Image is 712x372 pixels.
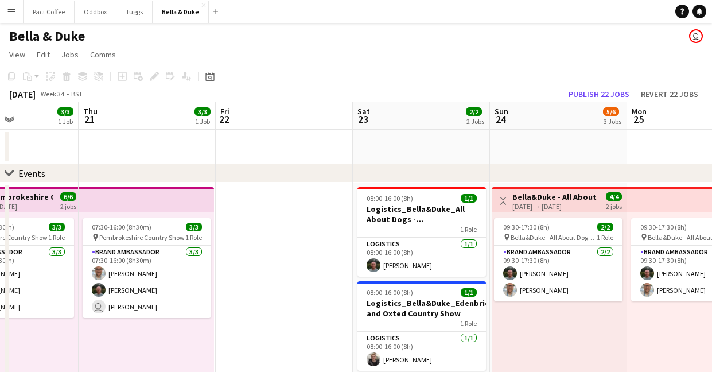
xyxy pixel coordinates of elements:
div: 2 jobs [606,201,622,211]
button: Tuggs [116,1,153,23]
span: Jobs [61,49,79,60]
span: 2/2 [597,223,613,231]
span: Week 34 [38,90,67,98]
app-job-card: 07:30-16:00 (8h30m)3/3 Pembrokeshire Country Show1 RoleBrand Ambassador3/307:30-16:00 (8h30m)[PER... [83,218,211,318]
span: Mon [632,106,647,117]
app-card-role: Brand Ambassador3/307:30-16:00 (8h30m)[PERSON_NAME][PERSON_NAME] [PERSON_NAME] [83,246,211,318]
span: 1 Role [460,225,477,234]
span: Bella&Duke - All About Dogs - [GEOGRAPHIC_DATA] [511,233,597,242]
span: 24 [493,113,508,126]
button: Publish 22 jobs [564,87,634,102]
span: Fri [220,106,229,117]
app-card-role: Logistics1/108:00-16:00 (8h)[PERSON_NAME] [357,332,486,371]
h1: Bella & Duke [9,28,85,45]
span: 21 [81,113,98,126]
div: [DATE] [9,88,36,100]
span: Pembrokeshire Country Show [99,233,185,242]
span: 1 Role [185,233,202,242]
span: 1/1 [461,194,477,203]
h3: Bella&Duke - All About Dogs - [GEOGRAPHIC_DATA] [512,192,598,202]
div: Events [18,168,45,179]
div: 2 Jobs [466,117,484,126]
a: View [5,47,30,62]
span: Thu [83,106,98,117]
span: 08:00-16:00 (8h) [367,288,413,297]
div: 2 jobs [60,201,76,211]
span: 3/3 [186,223,202,231]
span: 22 [219,113,229,126]
span: 3/3 [57,107,73,116]
h3: Logistics_Bella&Duke_Edenbridge and Oxted Country Show [357,298,486,319]
button: Revert 22 jobs [636,87,703,102]
a: Edit [32,47,55,62]
app-job-card: 09:30-17:30 (8h)2/2 Bella&Duke - All About Dogs - [GEOGRAPHIC_DATA]1 RoleBrand Ambassador2/209:30... [494,218,622,301]
span: 09:30-17:30 (8h) [640,223,687,231]
span: 3/3 [49,223,65,231]
span: 25 [630,113,647,126]
span: 1 Role [597,233,613,242]
span: 4/4 [606,192,622,201]
div: 1 Job [58,117,73,126]
span: 6/6 [60,192,76,201]
app-job-card: 08:00-16:00 (8h)1/1Logistics_Bella&Duke_All About Dogs - [GEOGRAPHIC_DATA]1 RoleLogistics1/108:00... [357,187,486,277]
div: 3 Jobs [604,117,621,126]
span: Comms [90,49,116,60]
span: 1 Role [460,319,477,328]
span: 07:30-16:00 (8h30m) [92,223,151,231]
span: 5/6 [603,107,619,116]
span: 09:30-17:30 (8h) [503,223,550,231]
div: BST [71,90,83,98]
span: Sun [495,106,508,117]
button: Oddbox [75,1,116,23]
button: Bella & Duke [153,1,209,23]
span: View [9,49,25,60]
button: Pact Coffee [24,1,75,23]
span: 1/1 [461,288,477,297]
div: 1 Job [195,117,210,126]
h3: Logistics_Bella&Duke_All About Dogs - [GEOGRAPHIC_DATA] [357,204,486,224]
span: Edit [37,49,50,60]
app-user-avatar: Chubby Bear [689,29,703,43]
app-job-card: 08:00-16:00 (8h)1/1Logistics_Bella&Duke_Edenbridge and Oxted Country Show1 RoleLogistics1/108:00-... [357,281,486,371]
span: 1 Role [48,233,65,242]
span: 08:00-16:00 (8h) [367,194,413,203]
div: [DATE] → [DATE] [512,202,598,211]
a: Comms [85,47,120,62]
a: Jobs [57,47,83,62]
span: Sat [357,106,370,117]
app-card-role: Brand Ambassador2/209:30-17:30 (8h)[PERSON_NAME][PERSON_NAME] [494,246,622,301]
app-card-role: Logistics1/108:00-16:00 (8h)[PERSON_NAME] [357,238,486,277]
span: 2/2 [466,107,482,116]
span: 3/3 [194,107,211,116]
span: 23 [356,113,370,126]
